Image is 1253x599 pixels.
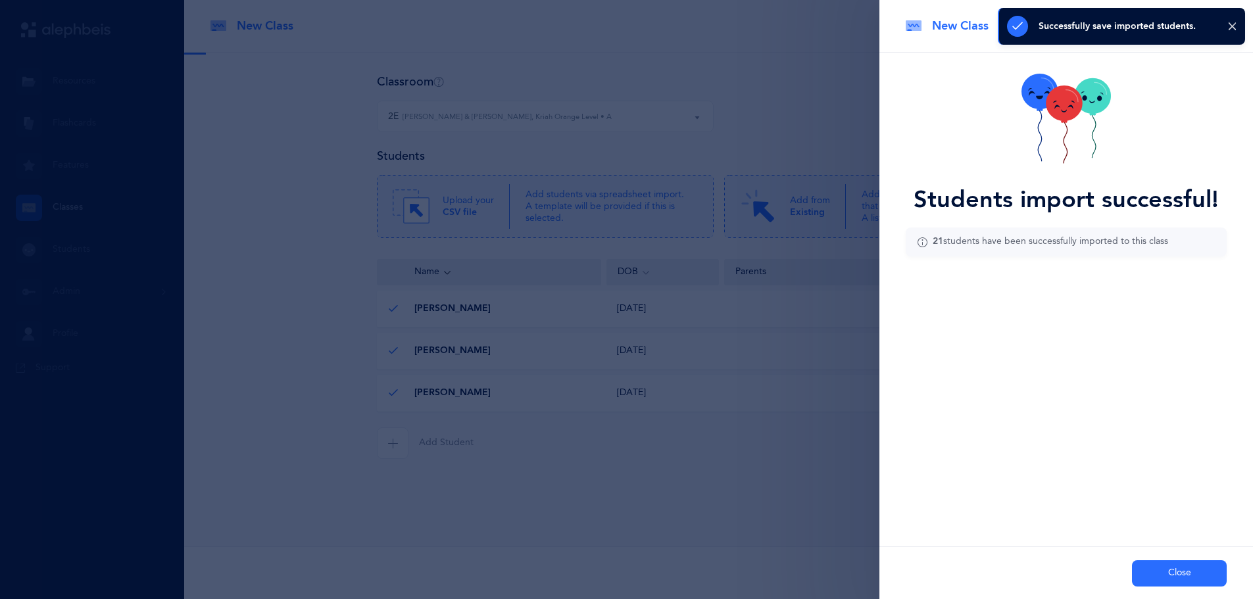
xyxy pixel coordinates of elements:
[933,236,943,247] b: 21
[1132,560,1227,587] button: Close
[906,188,1227,212] div: Students import successful!
[933,235,1168,249] div: students have been successfully imported to this class
[932,18,989,34] span: New Class
[1039,21,1196,32] div: Successfully save imported students.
